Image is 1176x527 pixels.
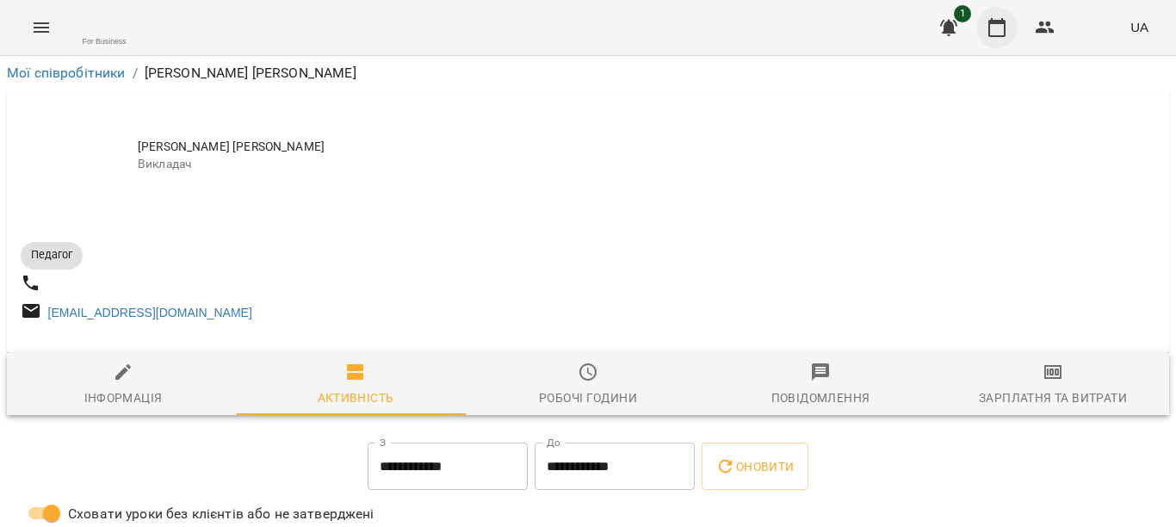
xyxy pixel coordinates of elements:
button: UA [1123,11,1155,43]
button: Оновити [702,443,808,491]
span: Викладач [138,156,1155,173]
img: Voopty Logo [83,9,169,34]
img: Ксьоншкевич Анастасія Олександрівна [29,113,115,199]
span: 1 [954,5,971,22]
button: Menu [21,7,62,48]
div: Робочі години [539,387,637,408]
span: UA [1130,18,1148,36]
div: Зарплатня та Витрати [979,387,1127,408]
div: Активність [318,387,394,408]
a: [EMAIL_ADDRESS][DOMAIN_NAME] [48,306,252,319]
li: / [133,63,138,84]
span: Педагог [21,247,83,263]
a: Мої співробітники [7,65,126,81]
span: [PERSON_NAME] [PERSON_NAME] [138,139,1155,156]
div: Інформація [84,387,163,408]
span: For Business [83,36,169,47]
p: [PERSON_NAME] [PERSON_NAME] [145,63,356,84]
div: Повідомлення [771,387,870,408]
span: Оновити [715,456,794,477]
nav: breadcrumb [7,63,1169,84]
img: 497ea43cfcb3904c6063eaf45c227171.jpeg [1082,15,1106,40]
span: Сховати уроки без клієнтів або не затверджені [68,504,374,524]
